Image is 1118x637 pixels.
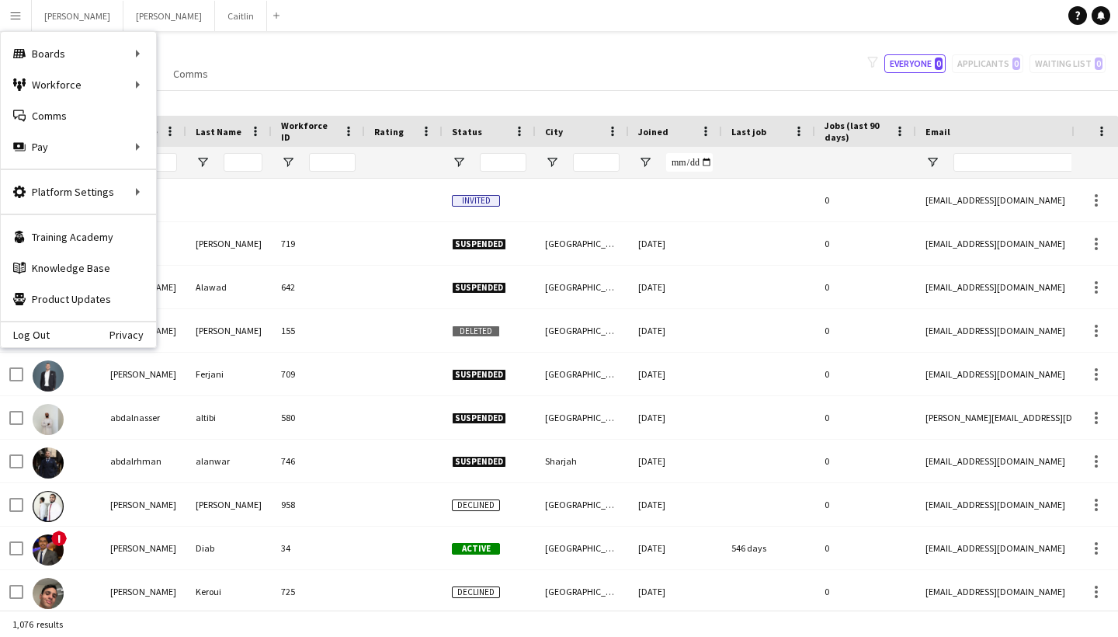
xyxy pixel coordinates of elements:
[573,153,620,172] input: City Filter Input
[452,282,506,294] span: Suspended
[815,222,916,265] div: 0
[51,531,67,546] span: !
[629,440,722,482] div: [DATE]
[186,222,272,265] div: [PERSON_NAME]
[1,252,156,284] a: Knowledge Base
[272,266,365,308] div: 642
[173,67,208,81] span: Comms
[186,570,272,613] div: Keroui
[815,266,916,308] div: 0
[1,221,156,252] a: Training Academy
[452,500,500,511] span: Declined
[638,155,652,169] button: Open Filter Menu
[309,153,356,172] input: Workforce ID Filter Input
[1,176,156,207] div: Platform Settings
[101,570,186,613] div: [PERSON_NAME]
[629,483,722,526] div: [DATE]
[825,120,888,143] span: Jobs (last 90 days)
[33,534,64,566] img: Abdel rahman Diab
[452,412,506,424] span: Suspended
[33,447,64,479] img: abdalrhman alanwar
[536,309,629,352] div: [GEOGRAPHIC_DATA]
[731,126,766,137] span: Last job
[109,329,156,341] a: Privacy
[536,396,629,439] div: [GEOGRAPHIC_DATA]
[935,57,943,70] span: 0
[138,153,177,172] input: First Name Filter Input
[925,126,950,137] span: Email
[452,155,466,169] button: Open Filter Menu
[186,396,272,439] div: altibi
[101,440,186,482] div: abdalrhman
[925,155,939,169] button: Open Filter Menu
[101,353,186,395] div: [PERSON_NAME]
[536,266,629,308] div: [GEOGRAPHIC_DATA]
[272,353,365,395] div: 709
[281,120,337,143] span: Workforce ID
[33,404,64,435] img: abdalnasser altibi
[545,126,563,137] span: City
[536,222,629,265] div: [GEOGRAPHIC_DATA]
[1,38,156,69] div: Boards
[815,483,916,526] div: 0
[101,483,186,526] div: [PERSON_NAME]
[215,1,267,31] button: Caitlin
[123,1,215,31] button: [PERSON_NAME]
[1,284,156,315] a: Product Updates
[32,1,123,31] button: [PERSON_NAME]
[452,325,500,337] span: Deleted
[629,266,722,308] div: [DATE]
[629,353,722,395] div: [DATE]
[815,440,916,482] div: 0
[186,440,272,482] div: alanwar
[629,527,722,569] div: [DATE]
[536,570,629,613] div: [GEOGRAPHIC_DATA]
[1,131,156,162] div: Pay
[815,353,916,395] div: 0
[33,578,64,609] img: Abdelghani Keroui
[545,155,559,169] button: Open Filter Menu
[281,155,295,169] button: Open Filter Menu
[186,309,272,352] div: [PERSON_NAME]
[629,222,722,265] div: [DATE]
[452,369,506,381] span: Suspended
[666,153,713,172] input: Joined Filter Input
[815,570,916,613] div: 0
[272,222,365,265] div: 719
[101,527,186,569] div: [PERSON_NAME]
[196,155,210,169] button: Open Filter Menu
[196,126,241,137] span: Last Name
[452,456,506,468] span: Suspended
[186,266,272,308] div: Alawad
[374,126,404,137] span: Rating
[33,491,64,522] img: Abdel Jaleel Elsharief
[536,527,629,569] div: [GEOGRAPHIC_DATA]
[536,353,629,395] div: [GEOGRAPHIC_DATA]
[452,543,500,555] span: Active
[101,396,186,439] div: abdalnasser
[815,179,916,221] div: 0
[638,126,668,137] span: Joined
[629,309,722,352] div: [DATE]
[167,64,214,84] a: Comms
[272,396,365,439] div: 580
[224,153,262,172] input: Last Name Filter Input
[536,483,629,526] div: [GEOGRAPHIC_DATA]
[186,483,272,526] div: [PERSON_NAME]
[452,126,482,137] span: Status
[452,587,500,598] span: Declined
[629,396,722,439] div: [DATE]
[480,153,526,172] input: Status Filter Input
[1,100,156,131] a: Comms
[186,527,272,569] div: Diab
[272,527,365,569] div: 34
[452,238,506,250] span: Suspended
[272,440,365,482] div: 746
[272,570,365,613] div: 725
[815,527,916,569] div: 0
[452,195,500,207] span: Invited
[815,309,916,352] div: 0
[536,440,629,482] div: Sharjah
[629,570,722,613] div: [DATE]
[1,69,156,100] div: Workforce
